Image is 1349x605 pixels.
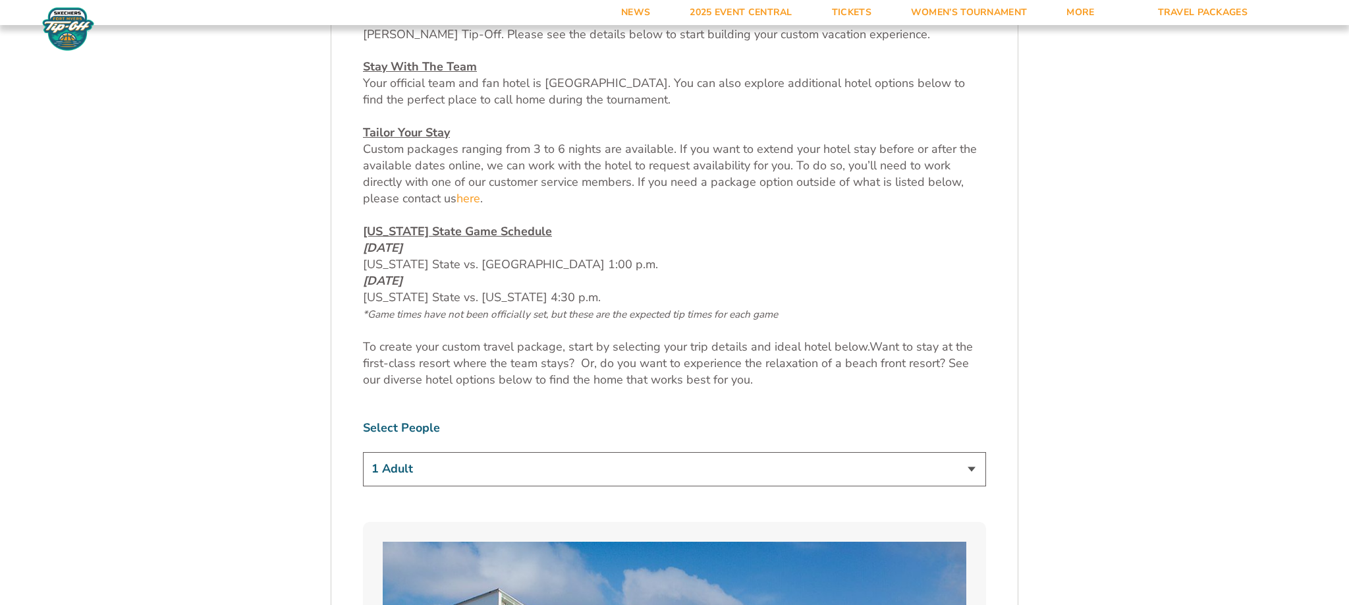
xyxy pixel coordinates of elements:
[480,190,483,206] span: .
[363,141,977,207] span: Custom packages ranging from 3 to 6 nights are available. If you want to extend your hotel stay b...
[363,223,552,239] span: [US_STATE] State Game Schedule
[363,240,402,256] em: [DATE]
[456,190,480,207] a: here
[363,420,986,436] label: Select People
[363,59,477,74] u: Stay With The Team
[363,125,450,140] u: Tailor Your Stay
[363,339,869,355] span: To create your custom travel package, start by selecting your trip details and ideal hotel below.
[363,75,965,107] span: Your official team and fan hotel is [GEOGRAPHIC_DATA]. You can also explore additional hotel opti...
[363,240,778,322] span: [US_STATE] State vs. [GEOGRAPHIC_DATA] 1:00 p.m. [US_STATE] State vs. [US_STATE] 4:30 p.m.
[40,7,97,51] img: Fort Myers Tip-Off
[363,273,402,289] em: [DATE]
[363,339,986,389] p: Want to stay at the first-class resort where the team stays? Or, do you want to experience the re...
[363,10,986,43] p: We look forward to seeing you in [GEOGRAPHIC_DATA][US_STATE] for the 2025 Skechers [GEOGRAPHIC_DA...
[363,308,778,321] span: *Game times have not been officially set, but these are the expected tip times for each game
